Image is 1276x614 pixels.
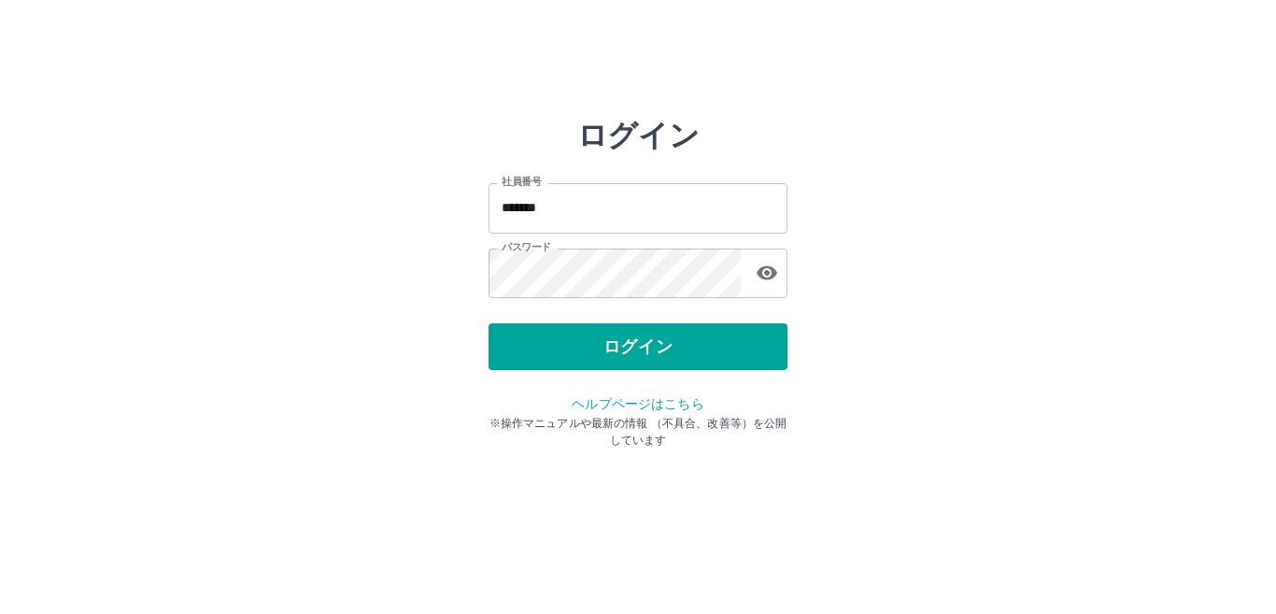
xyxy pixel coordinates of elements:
[489,323,787,370] button: ログイン
[489,415,787,449] p: ※操作マニュアルや最新の情報 （不具合、改善等）を公開しています
[502,175,541,189] label: 社員番号
[502,240,551,254] label: パスワード
[572,396,703,411] a: ヘルプページはこちら
[577,118,700,153] h2: ログイン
